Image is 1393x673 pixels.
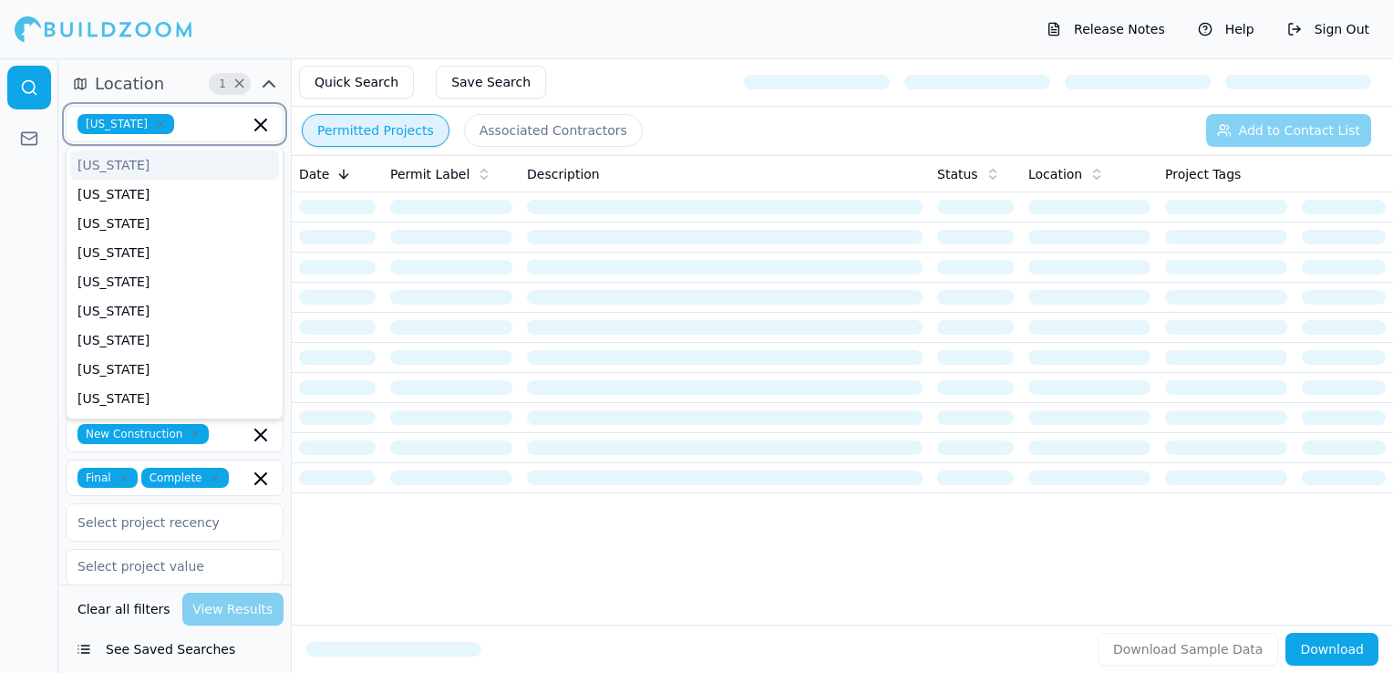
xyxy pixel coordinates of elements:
[77,424,209,444] span: New Construction
[70,413,279,442] div: [US_STATE]
[213,75,232,93] span: 1
[70,355,279,384] div: [US_STATE]
[464,114,643,147] button: Associated Contractors
[232,79,246,88] span: Clear Location filters
[436,66,546,98] button: Save Search
[141,468,229,488] span: Complete
[70,267,279,296] div: [US_STATE]
[66,146,284,419] div: Suggestions
[1278,15,1378,44] button: Sign Out
[1028,165,1082,183] span: Location
[1165,165,1241,183] span: Project Tags
[299,165,329,183] span: Date
[77,468,138,488] span: Final
[937,165,978,183] span: Status
[1189,15,1264,44] button: Help
[66,633,284,666] button: See Saved Searches
[299,66,414,98] button: Quick Search
[70,326,279,355] div: [US_STATE]
[390,165,469,183] span: Permit Label
[67,550,260,583] input: Select project value
[70,238,279,267] div: [US_STATE]
[302,114,449,147] button: Permitted Projects
[70,180,279,209] div: [US_STATE]
[77,114,174,134] span: [US_STATE]
[527,165,600,183] span: Description
[73,593,175,626] button: Clear all filters
[70,384,279,413] div: [US_STATE]
[1037,15,1174,44] button: Release Notes
[1285,633,1378,666] button: Download
[70,296,279,326] div: [US_STATE]
[66,69,284,98] button: Location1Clear Location filters
[95,71,164,97] span: Location
[70,209,279,238] div: [US_STATE]
[70,150,279,180] div: [US_STATE]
